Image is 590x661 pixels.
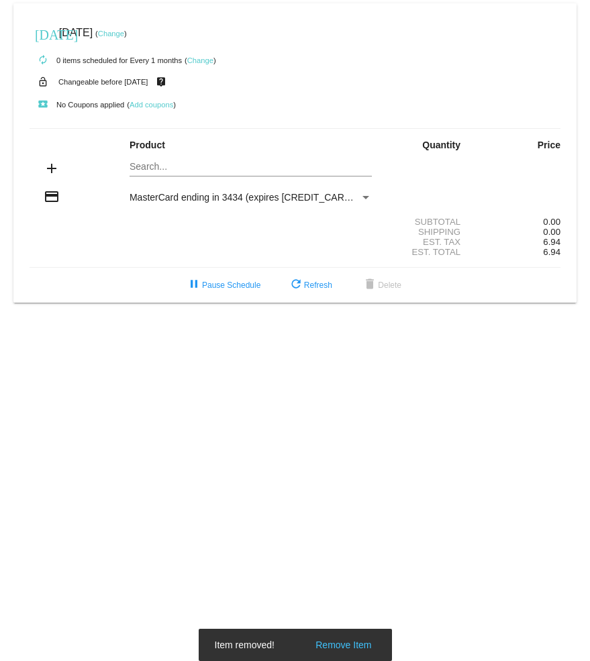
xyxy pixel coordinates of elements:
[362,277,378,293] mat-icon: delete
[130,192,372,203] mat-select: Payment Method
[543,247,560,257] span: 6.94
[538,140,560,150] strong: Price
[383,227,472,237] div: Shipping
[35,52,51,68] mat-icon: autorenew
[362,281,401,290] span: Delete
[351,273,412,297] button: Delete
[186,281,260,290] span: Pause Schedule
[58,78,148,86] small: Changeable before [DATE]
[130,140,165,150] strong: Product
[311,638,375,652] button: Remove Item
[30,56,182,64] small: 0 items scheduled for Every 1 months
[130,162,372,172] input: Search...
[44,189,60,205] mat-icon: credit_card
[127,101,176,109] small: ( )
[95,30,127,38] small: ( )
[153,73,169,91] mat-icon: live_help
[186,277,202,293] mat-icon: pause
[187,56,213,64] a: Change
[543,227,560,237] span: 0.00
[44,160,60,176] mat-icon: add
[35,97,51,113] mat-icon: local_play
[288,281,332,290] span: Refresh
[383,217,472,227] div: Subtotal
[35,26,51,42] mat-icon: [DATE]
[98,30,124,38] a: Change
[543,237,560,247] span: 6.94
[30,101,124,109] small: No Coupons applied
[422,140,460,150] strong: Quantity
[288,277,304,293] mat-icon: refresh
[185,56,216,64] small: ( )
[215,638,376,652] simple-snack-bar: Item removed!
[35,73,51,91] mat-icon: lock_open
[383,247,472,257] div: Est. Total
[472,217,560,227] div: 0.00
[175,273,271,297] button: Pause Schedule
[130,192,386,203] span: MasterCard ending in 3434 (expires [CREDIT_CARD_DATA])
[277,273,343,297] button: Refresh
[383,237,472,247] div: Est. Tax
[130,101,173,109] a: Add coupons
